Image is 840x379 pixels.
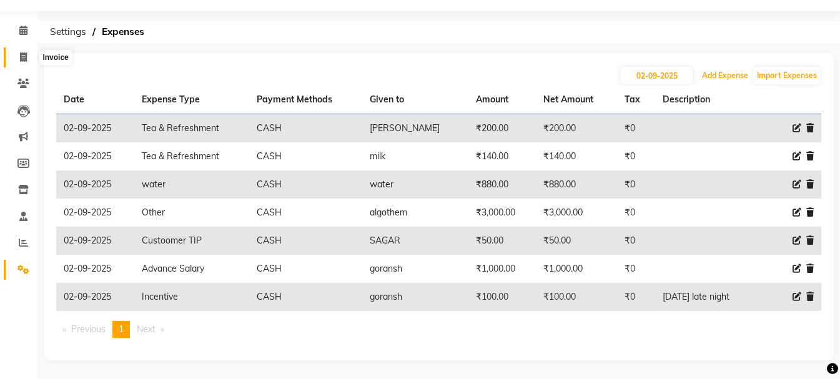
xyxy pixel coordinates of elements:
td: 02-09-2025 [56,283,134,311]
td: ₹140.00 [536,142,617,170]
th: Description [655,86,757,114]
td: Advance Salary [134,255,250,283]
td: Other [134,199,250,227]
td: CASH [249,199,362,227]
td: CASH [249,227,362,255]
td: ₹0 [617,170,655,199]
div: Invoice [39,50,71,65]
span: Previous [71,323,106,335]
td: ₹100.00 [468,283,536,311]
td: CASH [249,142,362,170]
td: CASH [249,283,362,311]
button: Import Expenses [754,67,820,84]
td: CASH [249,114,362,143]
td: ₹50.00 [536,227,617,255]
td: milk [362,142,468,170]
td: ₹0 [617,142,655,170]
td: ₹100.00 [536,283,617,311]
td: ₹0 [617,199,655,227]
td: 02-09-2025 [56,255,134,283]
td: goransh [362,283,468,311]
td: CASH [249,255,362,283]
td: 02-09-2025 [56,114,134,143]
td: ₹1,000.00 [536,255,617,283]
td: Tea & Refreshment [134,114,250,143]
td: algothem [362,199,468,227]
td: ₹3,000.00 [468,199,536,227]
td: SAGAR [362,227,468,255]
input: PLACEHOLDER.DATE [621,67,693,84]
td: CASH [249,170,362,199]
span: Next [137,323,156,335]
td: [DATE] late night [655,283,757,311]
th: Net Amount [536,86,617,114]
td: 02-09-2025 [56,227,134,255]
td: ₹0 [617,114,655,143]
td: Custoomer TIP [134,227,250,255]
td: Incentive [134,283,250,311]
span: Settings [44,21,92,43]
td: goransh [362,255,468,283]
td: ₹140.00 [468,142,536,170]
th: Date [56,86,134,114]
th: Payment Methods [249,86,362,114]
td: water [362,170,468,199]
nav: Pagination [56,321,821,338]
td: [PERSON_NAME] [362,114,468,143]
td: ₹200.00 [536,114,617,143]
td: ₹0 [617,255,655,283]
td: ₹3,000.00 [536,199,617,227]
td: 02-09-2025 [56,199,134,227]
td: 02-09-2025 [56,142,134,170]
td: ₹200.00 [468,114,536,143]
td: ₹0 [617,283,655,311]
td: ₹880.00 [536,170,617,199]
td: ₹1,000.00 [468,255,536,283]
th: Tax [617,86,655,114]
td: 02-09-2025 [56,170,134,199]
th: Expense Type [134,86,250,114]
td: ₹880.00 [468,170,536,199]
span: 1 [119,323,124,335]
td: ₹50.00 [468,227,536,255]
td: Tea & Refreshment [134,142,250,170]
td: water [134,170,250,199]
td: ₹0 [617,227,655,255]
th: Given to [362,86,468,114]
button: Add Expense [699,67,751,84]
span: Expenses [96,21,151,43]
th: Amount [468,86,536,114]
